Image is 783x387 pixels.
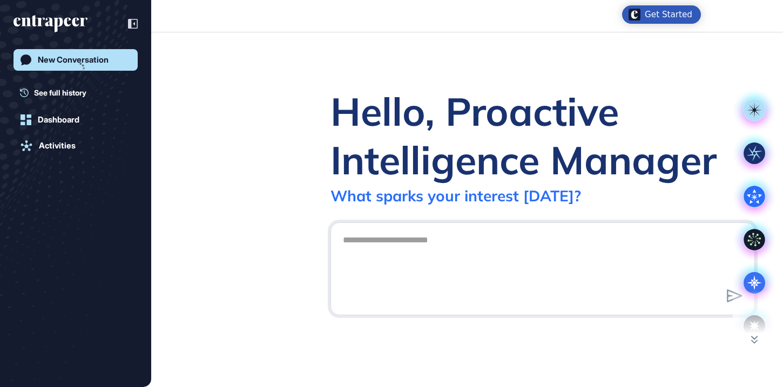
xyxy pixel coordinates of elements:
div: Get Started [645,9,692,20]
div: Dashboard [38,115,79,125]
a: New Conversation [13,49,138,71]
div: entrapeer-logo [13,15,87,32]
a: Activities [13,135,138,157]
a: See full history [20,87,138,98]
div: What sparks your interest [DATE]? [330,186,581,205]
div: Hello, Proactive Intelligence Manager [330,87,755,184]
img: launcher-image-alternative-text [629,9,640,21]
div: New Conversation [38,55,109,65]
div: Open Get Started checklist [622,5,701,24]
a: Dashboard [13,109,138,131]
span: See full history [34,87,86,98]
div: Activities [39,141,76,151]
